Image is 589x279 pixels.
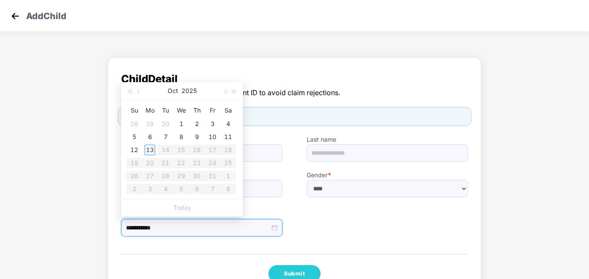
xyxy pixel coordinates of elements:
[126,130,142,143] td: 2025-10-05
[129,132,139,142] div: 5
[176,119,186,129] div: 1
[126,103,142,117] th: Su
[142,117,158,130] td: 2025-09-29
[220,130,236,143] td: 2025-10-11
[129,119,139,129] div: 28
[142,130,158,143] td: 2025-10-06
[189,103,205,117] th: Th
[182,82,197,100] button: 2025
[129,145,139,155] div: 12
[189,130,205,143] td: 2025-10-09
[173,103,189,117] th: We
[173,117,189,130] td: 2025-10-01
[220,103,236,117] th: Sa
[142,143,158,156] td: 2025-10-13
[307,135,468,144] label: Last name
[158,103,173,117] th: Tu
[9,10,22,23] img: svg+xml;base64,PHN2ZyB4bWxucz0iaHR0cDovL3d3dy53My5vcmcvMjAwMC9zdmciIHdpZHRoPSIzMCIgaGVpZ2h0PSIzMC...
[158,117,173,130] td: 2025-09-30
[173,204,191,211] a: Today
[205,130,220,143] td: 2025-10-10
[207,132,218,142] div: 10
[207,119,218,129] div: 3
[160,132,171,142] div: 7
[168,82,178,100] button: Oct
[205,103,220,117] th: Fr
[307,170,468,180] label: Gender
[192,119,202,129] div: 2
[176,132,186,142] div: 8
[121,71,468,87] span: Child Detail
[223,119,233,129] div: 4
[223,132,233,142] div: 11
[26,10,66,20] p: Add Child
[158,130,173,143] td: 2025-10-07
[126,143,142,156] td: 2025-10-12
[126,117,142,130] td: 2025-09-28
[173,130,189,143] td: 2025-10-08
[121,87,468,98] span: The detail should be as per government ID to avoid claim rejections.
[145,132,155,142] div: 6
[160,119,171,129] div: 30
[145,119,155,129] div: 29
[145,145,155,155] div: 13
[189,117,205,130] td: 2025-10-02
[192,132,202,142] div: 9
[220,117,236,130] td: 2025-10-04
[205,117,220,130] td: 2025-10-03
[142,103,158,117] th: Mo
